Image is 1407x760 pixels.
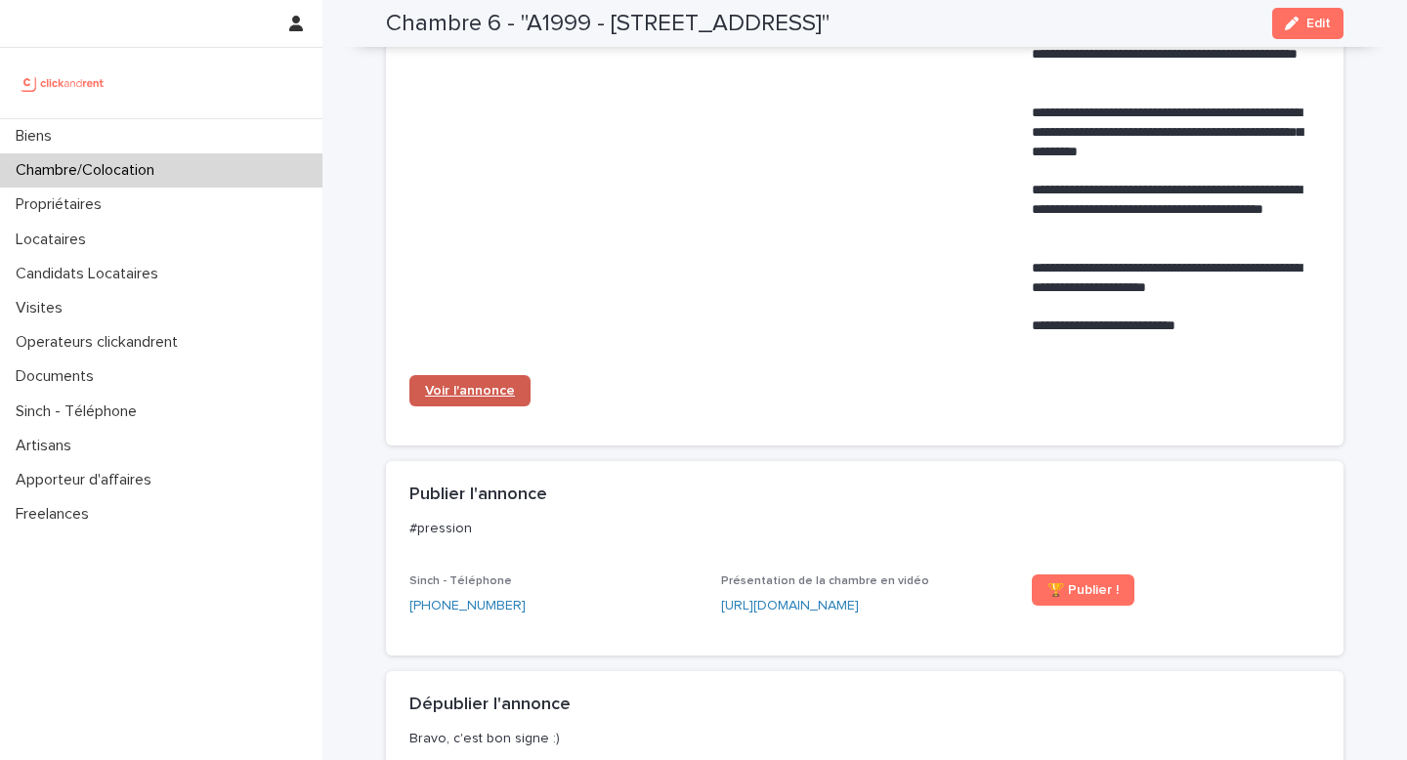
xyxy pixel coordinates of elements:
h2: Publier l'annonce [409,485,547,506]
p: Documents [8,367,109,386]
span: Sinch - Téléphone [409,575,512,587]
p: Freelances [8,505,105,524]
p: Biens [8,127,67,146]
p: Propriétaires [8,195,117,214]
a: [PHONE_NUMBER] [409,596,526,616]
button: Edit [1272,8,1343,39]
a: Voir l'annonce [409,375,531,406]
span: 🏆 Publier ! [1047,583,1119,597]
p: #pression [409,520,1312,537]
p: Bravo, c'est bon signe :) [409,730,1312,747]
h2: Dépublier l'annonce [409,695,571,716]
p: Operateurs clickandrent [8,333,193,352]
p: Apporteur d'affaires [8,471,167,489]
a: [URL][DOMAIN_NAME] [721,599,859,612]
a: 🏆 Publier ! [1032,574,1134,606]
p: Candidats Locataires [8,265,174,283]
ringoverc2c-number-84e06f14122c: [PHONE_NUMBER] [409,599,526,612]
p: Chambre/Colocation [8,161,170,180]
span: Voir l'annonce [425,384,515,398]
p: Visites [8,299,78,317]
p: Artisans [8,437,87,455]
p: Sinch - Téléphone [8,402,152,421]
ringoverc2c-84e06f14122c: Call with Ringover [409,599,526,612]
img: UCB0brd3T0yccxBKYDjQ [16,63,110,103]
span: Présentation de la chambre en vidéo [721,575,929,587]
h2: Chambre 6 - "A1999 - [STREET_ADDRESS]" [386,10,830,38]
span: Edit [1306,17,1331,30]
p: Locataires [8,231,102,249]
